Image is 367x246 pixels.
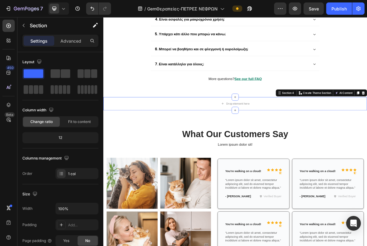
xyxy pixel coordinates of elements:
[309,6,319,11] span: Save
[22,106,55,114] div: Column width
[68,171,97,177] div: 1 col
[68,222,97,228] div: Add...
[103,17,367,246] iframe: Design area
[183,83,221,88] a: See our full FAQ
[24,133,97,142] div: 12
[72,62,140,69] strong: 7. Είναι κατάλληλο για όλους;
[147,6,218,12] span: GemΘεραπείες-ΠΕΤΡΕΣ ΝΕΦΡΩΝ
[22,206,32,211] div: Width
[22,222,36,228] div: Padding
[86,2,111,15] div: Undo/Redo
[5,175,363,181] p: Lorem ipsum dolor sit!
[30,38,48,44] p: Settings
[22,154,70,163] div: Columns management
[274,225,353,240] p: “Lorem ipsum dolor sit amet, consectetur adipiscing elit, sed do eiusmod tempor incididunt ut lab...
[22,190,39,198] div: Size
[304,2,324,15] button: Save
[22,58,43,66] div: Layout
[22,171,32,176] div: Order
[63,238,69,244] span: Yes
[248,103,267,108] div: Section 4
[346,216,361,231] div: Open Intercom Messenger
[30,22,80,29] p: Section
[274,212,324,217] p: You're walking on a cloud!
[85,238,90,244] span: No
[2,2,46,15] button: 7
[67,83,301,89] p: More questions?
[40,5,43,12] p: 7
[22,238,52,244] div: Page padding
[170,225,249,240] p: “Lorem ipsum dolor sit amet, consectetur adipiscing elit, sed do eiusmod tempor incididunt ut lab...
[331,6,347,12] div: Publish
[72,20,171,27] strong: 5. Υπάρχει κάτι άλλο που μπορώ να κάνω;
[68,119,91,125] span: Fit to content
[5,154,363,171] h2: What Our Customers Say
[279,103,318,108] p: Create Theme Section
[5,112,15,117] div: Beta
[56,203,98,214] input: Auto
[322,102,349,109] button: AI Content
[144,6,146,12] span: /
[326,2,352,15] button: Publish
[72,41,202,48] strong: 6. Μπορεί να βοηθήσει και σε φλεγμονή ή ουρολοίμωξη;
[170,212,220,217] p: You're walking on a cloud!
[30,119,53,125] span: Change ratio
[60,38,81,44] p: Advanced
[6,65,15,70] div: 450
[171,118,204,123] div: Drop element here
